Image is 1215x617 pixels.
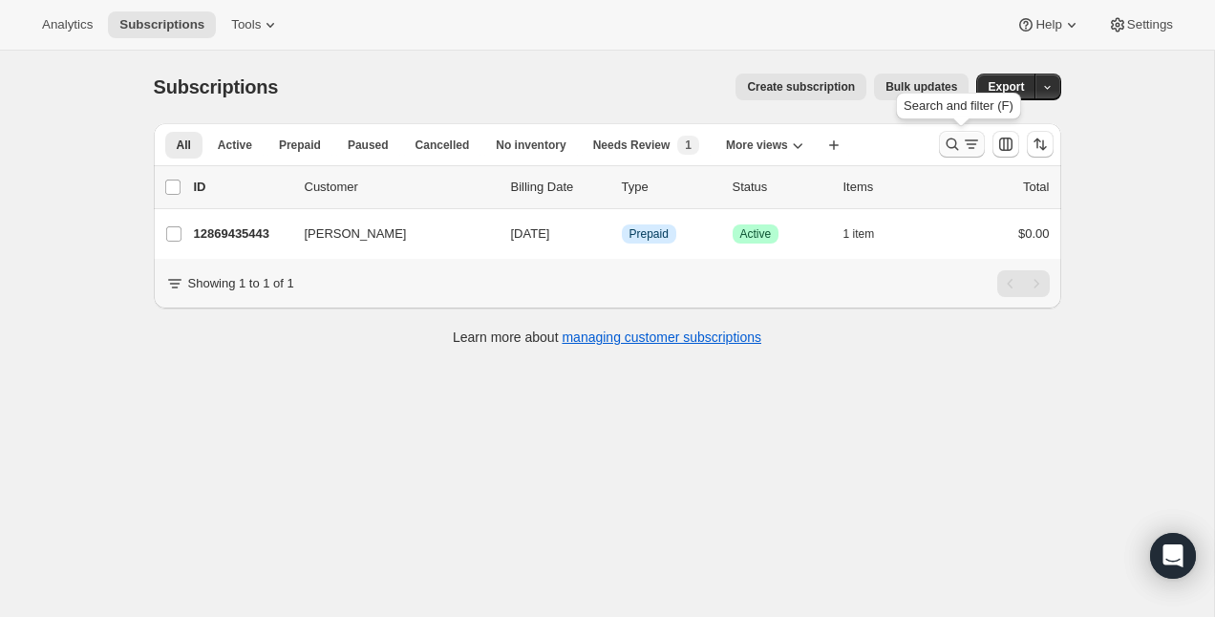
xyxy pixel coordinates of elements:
span: 1 item [843,226,875,242]
span: Create subscription [747,79,855,95]
span: Analytics [42,17,93,32]
button: 1 item [843,221,896,247]
span: Settings [1127,17,1173,32]
span: Subscriptions [119,17,204,32]
p: Showing 1 to 1 of 1 [188,274,294,293]
span: Active [740,226,772,242]
div: Items [843,178,939,197]
button: Bulk updates [874,74,969,100]
button: Help [1005,11,1092,38]
p: Billing Date [511,178,607,197]
span: Active [218,138,252,153]
span: No inventory [496,138,565,153]
button: Subscriptions [108,11,216,38]
span: Paused [348,138,389,153]
span: Help [1035,17,1061,32]
p: Learn more about [453,328,761,347]
button: More views [714,132,815,159]
button: Search and filter results [939,131,985,158]
div: Type [622,178,717,197]
span: Needs Review [593,138,671,153]
nav: Pagination [997,270,1050,297]
button: Create new view [819,132,849,159]
span: More views [726,138,788,153]
p: ID [194,178,289,197]
button: [PERSON_NAME] [293,219,484,249]
p: 12869435443 [194,224,289,244]
span: Cancelled [416,138,470,153]
span: [DATE] [511,226,550,241]
button: Create subscription [735,74,866,100]
p: Customer [305,178,496,197]
button: Analytics [31,11,104,38]
div: Open Intercom Messenger [1150,533,1196,579]
p: Status [733,178,828,197]
div: 12869435443[PERSON_NAME][DATE]InfoPrepaidSuccessActive1 item$0.00 [194,221,1050,247]
button: Settings [1097,11,1184,38]
span: $0.00 [1018,226,1050,241]
span: Tools [231,17,261,32]
p: Total [1023,178,1049,197]
span: All [177,138,191,153]
button: Export [976,74,1035,100]
span: 1 [685,138,692,153]
span: [PERSON_NAME] [305,224,407,244]
a: managing customer subscriptions [562,330,761,345]
span: Prepaid [629,226,669,242]
span: Prepaid [279,138,321,153]
span: Bulk updates [885,79,957,95]
span: Export [988,79,1024,95]
div: IDCustomerBilling DateTypeStatusItemsTotal [194,178,1050,197]
span: Subscriptions [154,76,279,97]
button: Tools [220,11,291,38]
button: Customize table column order and visibility [992,131,1019,158]
button: Sort the results [1027,131,1054,158]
